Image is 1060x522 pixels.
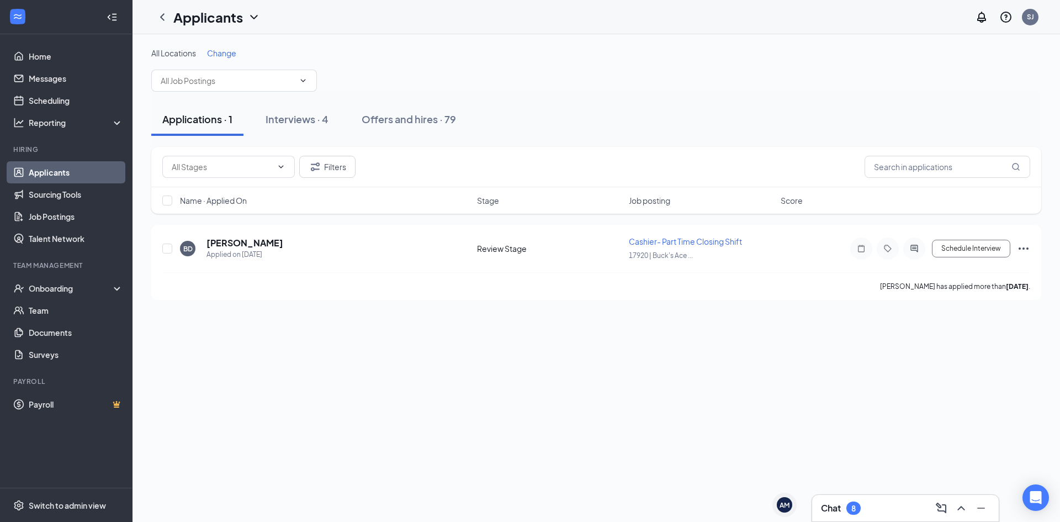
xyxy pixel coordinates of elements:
[780,500,789,510] div: AM
[13,117,24,128] svg: Analysis
[629,195,670,206] span: Job posting
[13,283,24,294] svg: UserCheck
[932,240,1010,257] button: Schedule Interview
[29,321,123,344] a: Documents
[935,502,948,515] svg: ComposeMessage
[29,205,123,228] a: Job Postings
[161,75,294,87] input: All Job Postings
[156,10,169,24] svg: ChevronLeft
[299,76,308,85] svg: ChevronDown
[865,156,1030,178] input: Search in applications
[162,112,232,126] div: Applications · 1
[29,67,123,89] a: Messages
[974,502,988,515] svg: Minimize
[266,112,328,126] div: Interviews · 4
[151,48,196,58] span: All Locations
[206,237,283,249] h5: [PERSON_NAME]
[999,10,1013,24] svg: QuestionInfo
[13,500,24,511] svg: Settings
[247,10,261,24] svg: ChevronDown
[13,377,121,386] div: Payroll
[955,502,968,515] svg: ChevronUp
[1017,242,1030,255] svg: Ellipses
[29,161,123,183] a: Applicants
[206,249,283,260] div: Applied on [DATE]
[107,12,118,23] svg: Collapse
[29,283,114,294] div: Onboarding
[180,195,247,206] span: Name · Applied On
[477,195,499,206] span: Stage
[821,502,841,514] h3: Chat
[908,244,921,253] svg: ActiveChat
[477,243,622,254] div: Review Stage
[173,8,243,27] h1: Applicants
[13,261,121,270] div: Team Management
[29,183,123,205] a: Sourcing Tools
[1011,162,1020,171] svg: MagnifyingGlass
[362,112,456,126] div: Offers and hires · 79
[975,10,988,24] svg: Notifications
[13,145,121,154] div: Hiring
[29,393,123,415] a: PayrollCrown
[29,228,123,250] a: Talent Network
[29,344,123,366] a: Surveys
[972,499,990,517] button: Minimize
[1022,484,1049,511] div: Open Intercom Messenger
[952,499,970,517] button: ChevronUp
[29,299,123,321] a: Team
[29,45,123,67] a: Home
[172,161,272,173] input: All Stages
[880,282,1030,291] p: [PERSON_NAME] has applied more than .
[207,48,236,58] span: Change
[932,499,950,517] button: ComposeMessage
[299,156,356,178] button: Filter Filters
[855,244,868,253] svg: Note
[629,251,693,260] span: 17920 | Buck's Ace ...
[277,162,285,171] svg: ChevronDown
[629,236,742,246] span: Cashier- Part Time Closing Shift
[29,89,123,112] a: Scheduling
[309,160,322,173] svg: Filter
[29,500,106,511] div: Switch to admin view
[1006,282,1029,291] b: [DATE]
[851,504,856,513] div: 8
[29,117,124,128] div: Reporting
[183,244,193,254] div: BD
[881,244,894,253] svg: Tag
[1027,12,1034,22] div: SJ
[12,11,23,22] svg: WorkstreamLogo
[781,195,803,206] span: Score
